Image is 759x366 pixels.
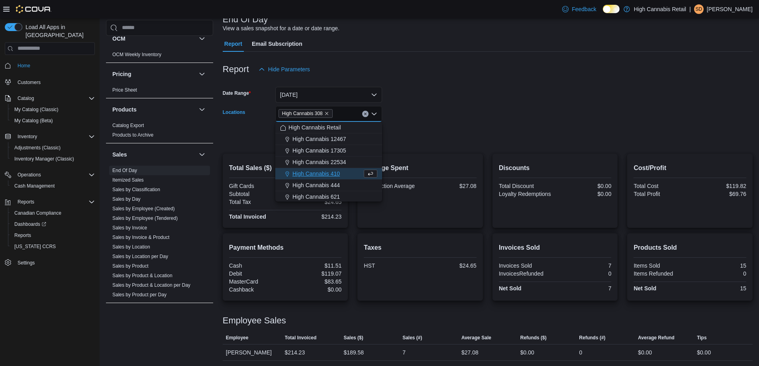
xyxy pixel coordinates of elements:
label: Date Range [223,90,251,96]
span: Sales by Product & Location per Day [112,282,190,288]
a: Sales by Invoice & Product [112,235,169,240]
button: [US_STATE] CCRS [8,241,98,252]
span: Sales by Classification [112,186,160,193]
a: Sales by Day [112,196,141,202]
a: Price Sheet [112,87,137,93]
a: Feedback [559,1,599,17]
div: View a sales snapshot for a date or date range. [223,24,339,33]
span: High Cannabis 308 [282,110,323,117]
div: HST [364,262,418,269]
div: Items Refunded [633,270,688,277]
span: Operations [18,172,41,178]
a: Catalog Export [112,123,144,128]
span: Sales by Employee (Tendered) [112,215,178,221]
span: Canadian Compliance [14,210,61,216]
div: 0 [692,270,746,277]
button: High Cannabis 12467 [275,133,382,145]
a: Dashboards [11,219,49,229]
div: 7 [557,285,611,292]
button: Pricing [112,70,196,78]
span: Feedback [572,5,596,13]
span: Dashboards [11,219,95,229]
strong: Net Sold [499,285,522,292]
span: Inventory Manager (Classic) [11,154,95,164]
span: High Cannabis 308 [278,109,333,118]
span: High Cannabis Retail [288,123,341,131]
a: Sales by Location per Day [112,254,168,259]
a: [US_STATE] CCRS [11,242,59,251]
div: OCM [106,50,213,63]
span: End Of Day [112,167,137,174]
a: Sales by Product & Location per Day [112,282,190,288]
button: High Cannabis 621 [275,191,382,203]
h2: Average Spent [364,163,477,173]
button: High Cannabis 410 [275,168,382,180]
span: Tips [697,335,706,341]
button: High Cannabis 444 [275,180,382,191]
div: $0.00 [638,348,652,357]
span: Catalog Export [112,122,144,129]
a: Sales by Product & Location [112,273,173,278]
div: 7 [557,262,611,269]
div: Transaction Average [364,183,418,189]
span: Canadian Compliance [11,208,95,218]
a: Itemized Sales [112,177,144,183]
span: Email Subscription [252,36,302,52]
button: Hide Parameters [255,61,313,77]
a: Products to Archive [112,132,153,138]
h2: Total Sales ($) [229,163,342,173]
button: High Cannabis Retail [275,122,382,133]
div: $119.07 [287,270,341,277]
a: Adjustments (Classic) [11,143,64,153]
h3: End Of Day [223,15,268,24]
span: My Catalog (Classic) [11,105,95,114]
a: Home [14,61,33,70]
div: MasterCard [229,278,284,285]
div: $214.23 [287,213,341,220]
span: My Catalog (Beta) [11,116,95,125]
h2: Products Sold [633,243,746,252]
a: Canadian Compliance [11,208,65,218]
span: Sales (#) [402,335,422,341]
a: Sales by Employee (Created) [112,206,175,211]
span: My Catalog (Classic) [14,106,59,113]
div: Total Discount [499,183,553,189]
button: Pricing [197,69,207,79]
span: High Cannabis 17305 [292,147,346,155]
span: Catalog [18,95,34,102]
span: Report [224,36,242,52]
span: [US_STATE] CCRS [14,243,56,250]
span: Customers [14,77,95,87]
span: Average Refund [638,335,675,341]
div: 0 [557,270,611,277]
span: Settings [14,258,95,268]
div: $214.23 [285,348,305,357]
div: InvoicesRefunded [499,270,553,277]
span: Employee [226,335,249,341]
span: High Cannabis 410 [292,170,340,178]
div: [PERSON_NAME] [223,344,282,360]
span: Load All Apps in [GEOGRAPHIC_DATA] [22,23,95,39]
span: Refunds (#) [579,335,606,341]
h2: Cost/Profit [633,163,746,173]
button: Home [2,60,98,71]
span: Home [18,63,30,69]
span: Refunds ($) [520,335,547,341]
button: Adjustments (Classic) [8,142,98,153]
button: Inventory Manager (Classic) [8,153,98,164]
span: High Cannabis 12467 [292,135,346,143]
span: Dashboards [14,221,46,227]
span: Sales by Product per Day [112,292,167,298]
div: Invoices Sold [499,262,553,269]
div: Products [106,121,213,143]
div: Sales [106,166,213,303]
span: Reports [18,199,34,205]
button: Sales [197,150,207,159]
a: Dashboards [8,219,98,230]
button: Sales [112,151,196,159]
div: $0.00 [697,348,711,357]
span: Adjustments (Classic) [11,143,95,153]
